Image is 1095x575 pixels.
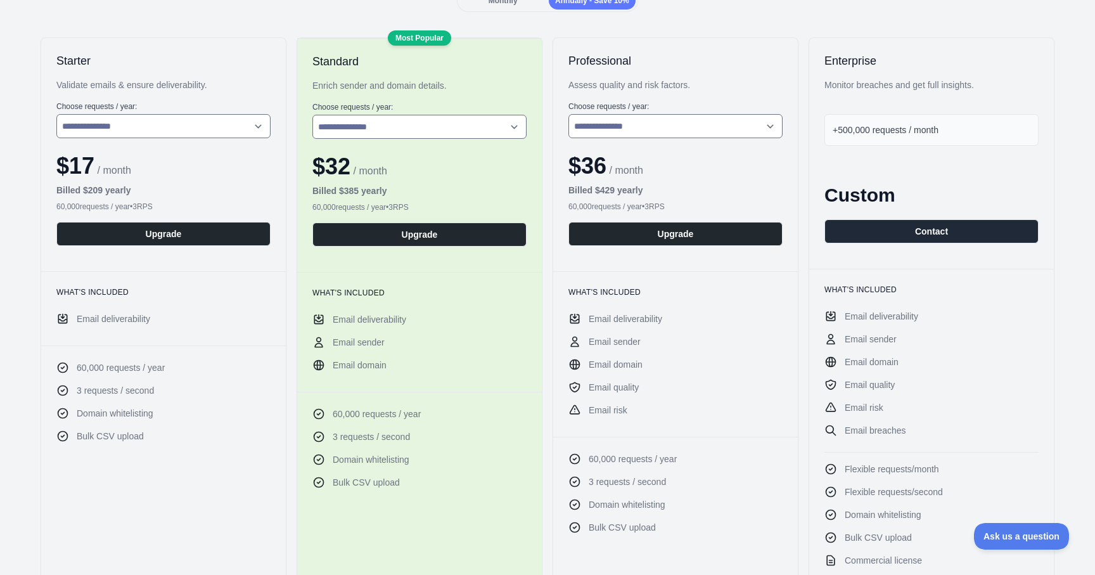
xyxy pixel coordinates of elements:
[824,219,1039,243] button: Contact
[974,523,1070,550] iframe: Toggle Customer Support
[568,222,783,246] button: Upgrade
[312,202,527,212] div: 60,000 requests / year • 3 RPS
[568,202,783,212] div: 60,000 requests / year • 3 RPS
[312,223,527,247] button: Upgrade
